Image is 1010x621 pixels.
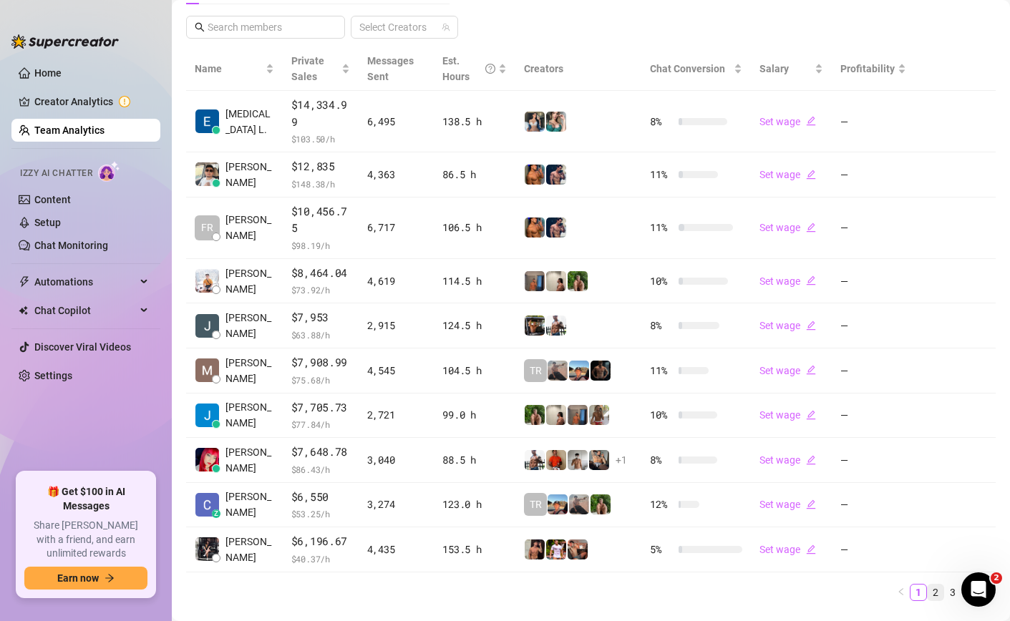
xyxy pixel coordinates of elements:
span: edit [806,116,816,126]
span: 11 % [650,167,673,182]
td: — [832,348,915,393]
span: 11 % [650,363,673,378]
span: $ 148.38 /h [291,177,350,191]
span: 12 % [650,497,673,512]
a: Set wageedit [759,454,816,466]
img: LC [569,494,589,514]
img: JG [525,217,545,238]
a: Content [34,194,71,205]
img: George [589,450,609,470]
a: Setup [34,217,61,228]
span: Name [195,61,263,77]
span: [PERSON_NAME] [225,399,274,431]
a: Set wageedit [759,275,816,287]
a: 3 [945,585,961,600]
img: JUSTIN [546,316,566,336]
img: Jayson Roa [195,269,219,293]
div: 123.0 h [442,497,507,512]
div: 4,435 [367,542,426,557]
div: 2,915 [367,318,426,333]
img: Justin [546,450,566,470]
img: Nathaniel [591,494,611,514]
span: $ 103.50 /h [291,132,350,146]
span: Salary [759,63,789,74]
img: Katy [525,112,545,132]
img: Zach [548,494,568,514]
img: Arianna Aguilar [195,537,219,561]
span: Messages Sent [367,55,414,82]
div: 124.5 h [442,318,507,333]
span: $ 73.92 /h [291,283,350,297]
div: 138.5 h [442,114,507,129]
img: JG [525,165,545,185]
div: 88.5 h [442,452,507,468]
div: Est. Hours [442,53,495,84]
iframe: Intercom live chat [961,572,996,607]
span: edit [806,499,816,509]
div: 104.5 h [442,363,507,378]
img: logo-BBDzfeDw.svg [11,34,119,49]
th: Name [186,47,283,91]
a: Chat Monitoring [34,240,108,251]
span: edit [806,410,816,420]
span: Earn now [57,572,99,584]
div: 3,274 [367,497,426,512]
span: [PERSON_NAME] [225,212,274,243]
img: JUSTIN [525,450,545,470]
img: Zach [525,539,545,559]
td: — [832,303,915,348]
div: 4,363 [367,167,426,182]
span: edit [806,275,816,285]
span: $ 63.88 /h [291,328,350,342]
span: $7,648.78 [291,444,350,461]
div: z [212,509,220,518]
span: Profitability [840,63,895,74]
span: $7,908.99 [291,354,350,371]
span: 🎁 Get $100 in AI Messages [24,485,147,513]
img: LC [548,361,568,381]
span: 2 [991,572,1002,584]
div: 114.5 h [442,273,507,289]
a: Set wageedit [759,169,816,180]
a: Set wageedit [759,365,816,376]
td: — [832,527,915,572]
span: 10 % [650,407,673,423]
li: 1 [910,584,927,601]
a: Set wageedit [759,544,816,555]
span: edit [806,170,816,180]
td: — [832,91,915,152]
div: 6,717 [367,220,426,235]
span: $ 53.25 /h [291,507,350,521]
a: Discover Viral Videos [34,341,131,353]
a: Settings [34,370,72,381]
span: $6,550 [291,489,350,506]
img: Nathaniel [525,405,545,425]
img: aussieboy_j [568,450,588,470]
li: 3 [944,584,961,601]
span: edit [806,455,816,465]
span: $ 75.68 /h [291,373,350,387]
span: $ 40.37 /h [291,552,350,566]
span: 8 % [650,114,673,129]
img: Mary Jane Moren… [195,448,219,471]
span: [MEDICAL_DATA] L. [225,106,274,137]
span: team [442,23,450,31]
span: Chat Copilot [34,299,136,322]
span: $ 98.19 /h [291,238,350,253]
span: [PERSON_NAME] [225,159,274,190]
input: Search members [208,19,325,35]
div: 153.5 h [442,542,507,557]
img: Nathaniel [568,271,588,291]
img: AI Chatter [98,161,120,182]
img: Exon Locsin [195,109,219,133]
img: Axel [546,217,566,238]
span: thunderbolt [19,276,30,288]
a: 2 [928,585,943,600]
div: 99.0 h [442,407,507,423]
span: [PERSON_NAME] [225,310,274,341]
span: question-circle [485,53,495,84]
img: Zaddy [546,112,566,132]
button: Earn nowarrow-right [24,567,147,590]
span: left [897,587,905,596]
span: $7,705.73 [291,399,350,416]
